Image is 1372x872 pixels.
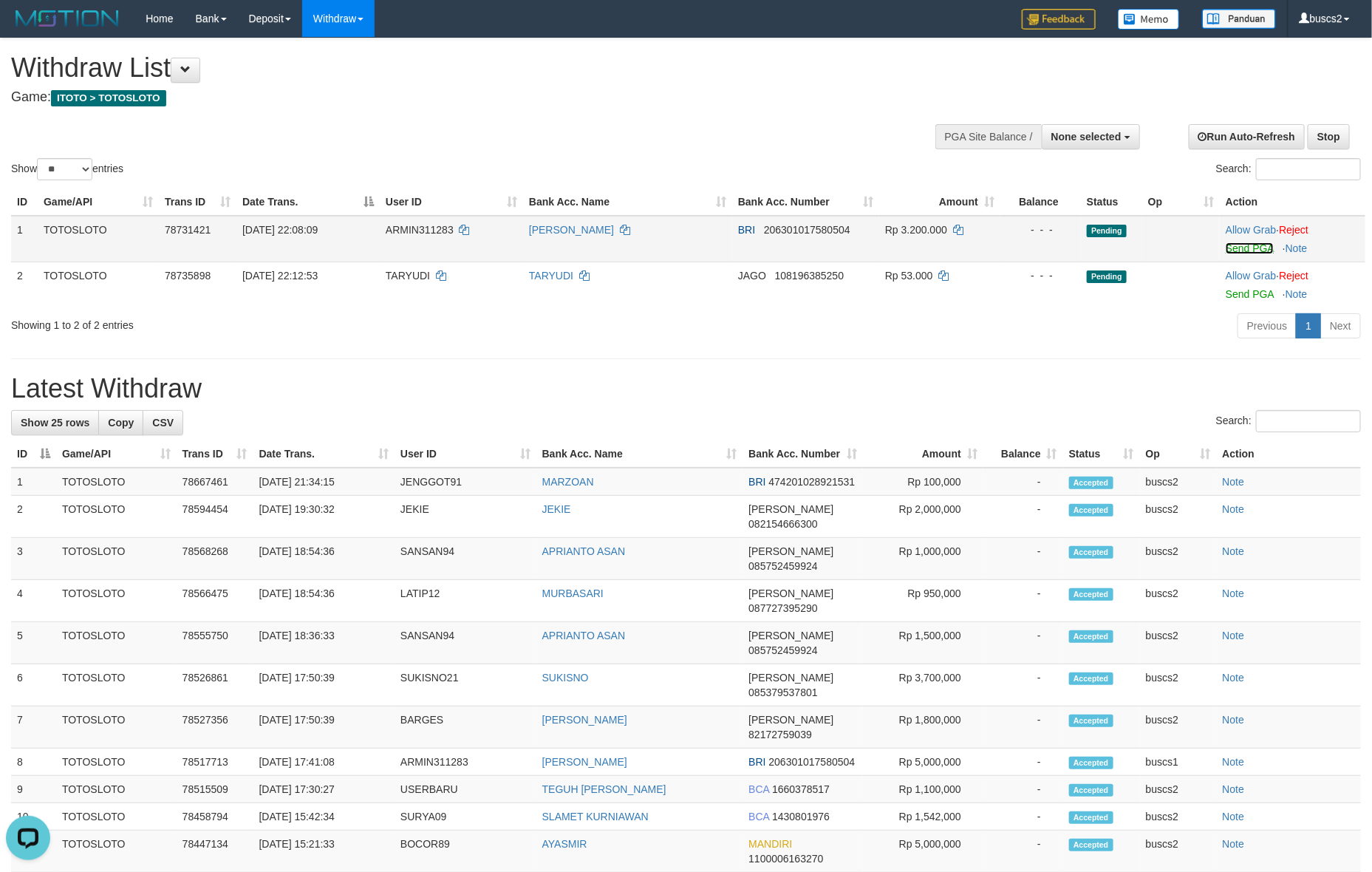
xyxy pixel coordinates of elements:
[56,580,177,622] td: TOTOSLOTO
[1140,776,1217,803] td: buscs2
[1223,714,1245,726] a: Note
[1069,715,1113,727] span: Accepted
[863,706,983,749] td: Rp 1,800,000
[748,672,833,684] span: [PERSON_NAME]
[748,518,817,530] span: Copy 082154666300 to clipboard
[1226,224,1276,236] a: Allow Grab
[1140,440,1217,468] th: Op: activate to sort column ascending
[748,838,792,850] span: MANDIRI
[748,602,817,614] span: Copy 087727395290 to clipboard
[1226,224,1279,236] span: ·
[523,188,732,216] th: Bank Acc. Name: activate to sort column ascending
[983,538,1063,580] td: -
[1069,477,1113,489] span: Accepted
[1069,546,1113,559] span: Accepted
[177,803,253,831] td: 78458794
[11,374,1361,403] h1: Latest Withdraw
[177,664,253,706] td: 78526861
[177,496,253,538] td: 78594454
[6,6,50,50] button: Open LiveChat chat widget
[253,496,395,538] td: [DATE] 19:30:32
[738,224,755,236] span: BRI
[395,776,536,803] td: USERBARU
[1069,811,1113,824] span: Accepted
[1223,476,1245,488] a: Note
[165,270,211,282] span: 78735898
[1223,503,1245,515] a: Note
[11,706,56,749] td: 7
[1042,124,1140,149] button: None selected
[386,270,430,282] span: TARYUDI
[56,664,177,706] td: TOTOSLOTO
[395,580,536,622] td: LATIP12
[748,630,833,641] span: [PERSON_NAME]
[529,270,573,282] a: TARYUDI
[879,188,1000,216] th: Amount: activate to sort column ascending
[863,468,983,496] td: Rp 100,000
[748,476,765,488] span: BRI
[98,410,143,435] a: Copy
[395,538,536,580] td: SANSAN94
[732,188,879,216] th: Bank Acc. Number: activate to sort column ascending
[1140,538,1217,580] td: buscs2
[177,706,253,749] td: 78527356
[764,224,850,236] span: Copy 206301017580504 to clipboard
[1087,270,1127,283] span: Pending
[177,468,253,496] td: 78667461
[748,545,833,557] span: [PERSON_NAME]
[11,312,561,333] div: Showing 1 to 2 of 2 entries
[1118,9,1180,30] img: Button%20Memo.svg
[11,496,56,538] td: 2
[542,783,666,795] a: TEGUH [PERSON_NAME]
[1220,188,1365,216] th: Action
[242,224,318,236] span: [DATE] 22:08:09
[395,749,536,776] td: ARMIN311283
[11,580,56,622] td: 4
[983,580,1063,622] td: -
[1069,784,1113,797] span: Accepted
[56,706,177,749] td: TOTOSLOTO
[1140,496,1217,538] td: buscs2
[542,838,587,850] a: AYASMIR
[1140,468,1217,496] td: buscs2
[983,706,1063,749] td: -
[11,53,900,83] h1: Withdraw List
[395,496,536,538] td: JEKIE
[1238,313,1297,338] a: Previous
[1223,783,1245,795] a: Note
[885,224,947,236] span: Rp 3.200.000
[1006,268,1075,283] div: - - -
[159,188,236,216] th: Trans ID: activate to sort column ascending
[983,496,1063,538] td: -
[1063,440,1140,468] th: Status: activate to sort column ascending
[1140,706,1217,749] td: buscs2
[38,216,159,262] td: TOTOSLOTO
[56,440,177,468] th: Game/API: activate to sort column ascending
[738,270,766,282] span: JAGO
[395,803,536,831] td: SURYA09
[1223,545,1245,557] a: Note
[1069,672,1113,685] span: Accepted
[542,503,571,515] a: JEKIE
[542,811,649,822] a: SLAMET KURNIAWAN
[769,756,856,768] span: Copy 206301017580504 to clipboard
[743,440,863,468] th: Bank Acc. Number: activate to sort column ascending
[1223,630,1245,641] a: Note
[56,803,177,831] td: TOTOSLOTO
[253,580,395,622] td: [DATE] 18:54:36
[542,476,594,488] a: MARZOAN
[1069,588,1113,601] span: Accepted
[253,468,395,496] td: [DATE] 21:34:15
[21,417,89,429] span: Show 25 rows
[536,440,743,468] th: Bank Acc. Name: activate to sort column ascending
[863,622,983,664] td: Rp 1,500,000
[177,440,253,468] th: Trans ID: activate to sort column ascending
[38,262,159,307] td: TOTOSLOTO
[253,440,395,468] th: Date Trans.: activate to sort column ascending
[51,90,166,106] span: ITOTO > TOTOSLOTO
[1087,225,1127,237] span: Pending
[11,664,56,706] td: 6
[542,545,626,557] a: APRIANTO ASAN
[885,270,933,282] span: Rp 53.000
[1256,410,1361,432] input: Search:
